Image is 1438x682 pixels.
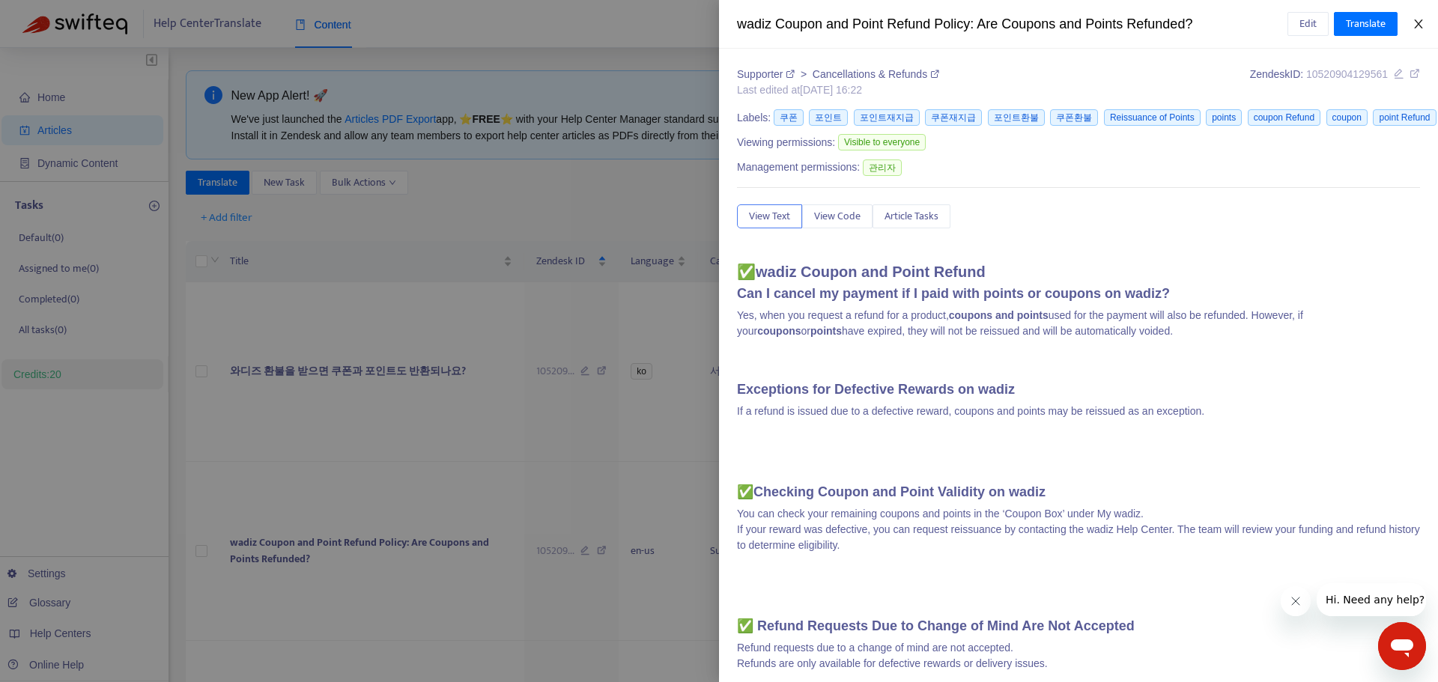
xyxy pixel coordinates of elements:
[737,382,1015,397] strong: Exceptions for Defective Rewards on wadiz
[838,134,926,150] span: Visible to everyone
[1281,586,1311,616] iframe: 메시지 닫기
[809,109,848,126] span: 포인트
[737,159,860,175] span: Management permissions:
[737,263,1420,281] h2: ✅
[737,68,798,80] a: Supporter
[1317,583,1426,616] iframe: 회사에서 보낸 메시지
[1050,109,1098,126] span: 쿠폰환불
[774,109,804,126] span: 쿠폰
[925,109,982,126] span: 쿠폰재지급
[1378,622,1426,670] iframe: 메시징 창을 시작하는 버튼
[737,308,1420,371] p: Yes, when you request a refund for a product, used for the payment will also be refunded. However...
[1306,68,1388,80] span: 10520904129561
[737,110,771,126] span: Labels:
[1373,109,1436,126] span: point Refund
[737,82,939,98] div: Last edited at [DATE] 16:22
[737,404,1420,419] p: If a refund is issued due to a defective reward, coupons and points may be reissued as an exception.
[813,68,939,80] a: Cancellations & Refunds
[1104,109,1201,126] span: Reissuance of Points
[988,109,1045,126] span: 포인트환불
[863,159,902,176] span: 관리자
[802,204,873,228] button: View Code
[810,325,842,337] strong: points
[763,484,1046,499] strong: hecking Coupon and Point Validity on wadiz
[1248,109,1320,126] span: coupon Refund
[814,208,861,225] span: View Code
[757,325,801,337] strong: coupons
[1334,12,1398,36] button: Translate
[737,484,763,499] strong: ✅C
[1250,67,1420,98] div: Zendesk ID:
[749,208,790,225] span: View Text
[737,14,1287,34] div: wadiz Coupon and Point Refund Policy: Are Coupons and Points Refunded?
[1413,18,1425,30] span: close
[737,135,835,150] span: Viewing permissions:
[873,204,950,228] button: Article Tasks
[949,309,1049,321] strong: coupons and points
[1346,16,1386,32] span: Translate
[737,506,1420,553] p: You can check your remaining coupons and points in the ‘Coupon Box’ under My wadiz. If your rewar...
[1299,16,1317,32] span: Edit
[737,67,939,82] div: >
[1326,109,1368,126] span: coupon
[1408,17,1429,31] button: Close
[737,640,1420,672] p: Refund requests due to a change of mind are not accepted. Refunds are only available for defectiv...
[737,618,1135,633] strong: ✅ Refund Requests Due to Change of Mind Are Not Accepted
[756,264,986,280] strong: wadiz Coupon and Point Refund
[885,208,938,225] span: Article Tasks
[737,204,802,228] button: View Text
[737,286,1170,301] strong: Can I cancel my payment if I paid with points or coupons on wadiz?
[1206,109,1242,126] span: points
[854,109,920,126] span: 포인트재지급
[1287,12,1329,36] button: Edit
